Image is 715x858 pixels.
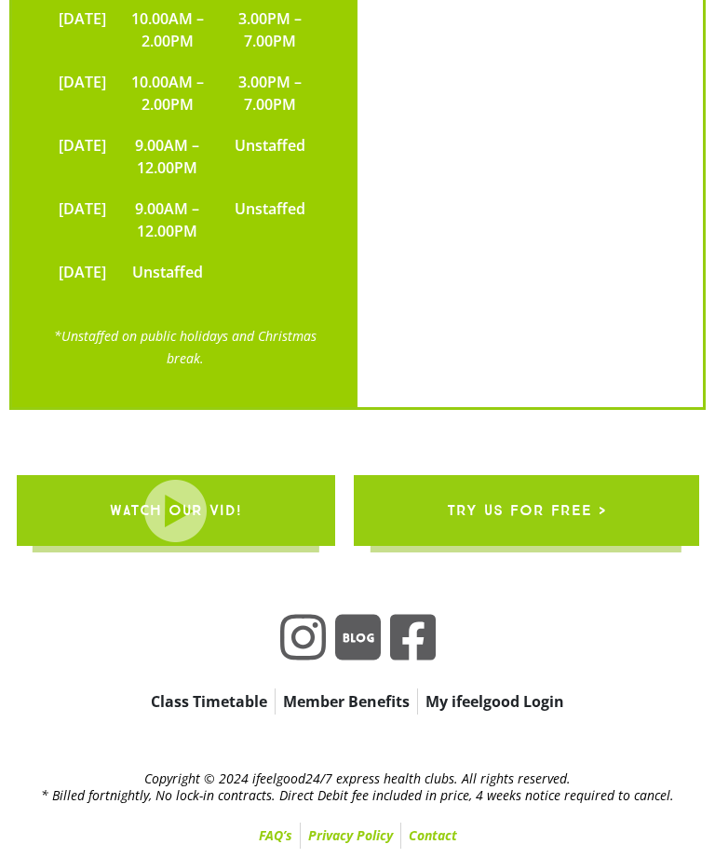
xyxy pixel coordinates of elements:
[115,125,219,188] td: 9.00AM – 12.00PM
[9,823,706,849] nav: Menu
[17,475,335,546] a: WATCH OUR VID!
[49,188,115,252] td: [DATE]
[54,327,317,367] a: *Unstaffed on public holidays and Christmas break.
[110,484,242,537] span: WATCH OUR VID!
[41,688,674,715] nav: New Form
[219,61,320,125] td: 3.00PM – 7.00PM
[115,252,219,293] td: Unstaffed
[354,475,699,546] a: try us for free >
[401,823,465,849] a: Contact
[251,823,300,849] a: FAQ’s
[301,823,400,849] a: Privacy Policy
[115,61,219,125] td: 10.00AM – 2.00PM
[9,770,706,804] h2: Copyright © 2024 ifeelgood24/7 express health clubs. All rights reserved. * Billed fortnightly, N...
[49,125,115,188] td: [DATE]
[418,688,572,715] a: My ifeelgood Login
[49,252,115,293] td: [DATE]
[143,688,275,715] a: Class Timetable
[115,188,219,252] td: 9.00AM – 12.00PM
[49,61,115,125] td: [DATE]
[219,125,320,188] td: Unstaffed
[447,484,606,537] span: try us for free >
[219,188,320,252] td: Unstaffed
[276,688,417,715] a: Member Benefits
